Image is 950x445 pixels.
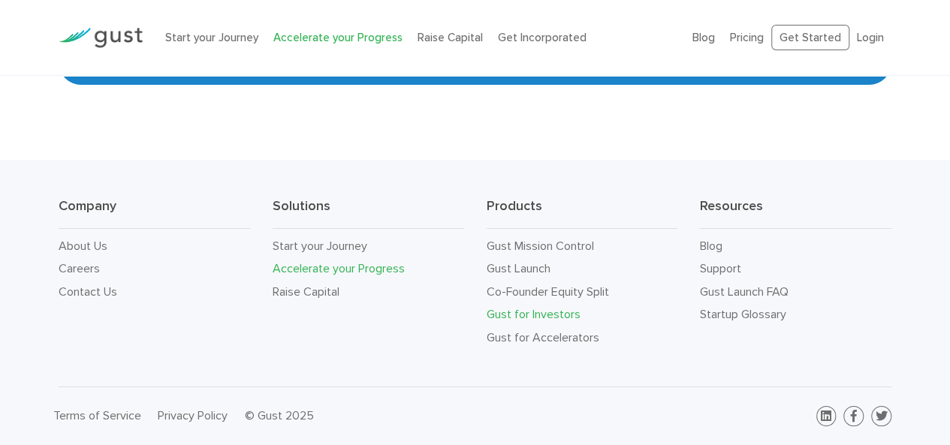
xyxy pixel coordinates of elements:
a: Gust Mission Control [487,239,594,253]
a: Login [857,31,884,44]
a: Start your Journey [273,239,367,253]
a: Accelerate your Progress [273,261,405,275]
a: Gust for Accelerators [487,330,599,344]
a: Start your Journey [165,31,258,44]
a: Co-Founder Equity Split [487,284,609,299]
a: Gust for Investors [487,307,581,321]
a: Get Started [771,25,849,51]
a: Raise Capital [418,31,483,44]
a: Raise Capital [273,284,339,299]
h3: Company [59,197,250,229]
a: Privacy Policy [158,408,228,422]
a: Startup Glossary [700,307,786,321]
img: Gust Logo [59,28,143,48]
a: Terms of Service [53,408,141,422]
a: Gust Launch [487,261,550,275]
a: Careers [59,261,100,275]
a: Accelerate your Progress [273,31,403,44]
h3: Resources [700,197,891,229]
h3: Products [487,197,678,229]
a: Blog [700,239,722,253]
a: Pricing [730,31,764,44]
a: Get Incorporated [498,31,587,44]
a: About Us [59,239,107,253]
a: Support [700,261,741,275]
h3: Solutions [273,197,464,229]
a: Blog [692,31,715,44]
a: Contact Us [59,284,117,299]
a: Gust Launch FAQ [700,284,789,299]
div: © Gust 2025 [245,405,463,426]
